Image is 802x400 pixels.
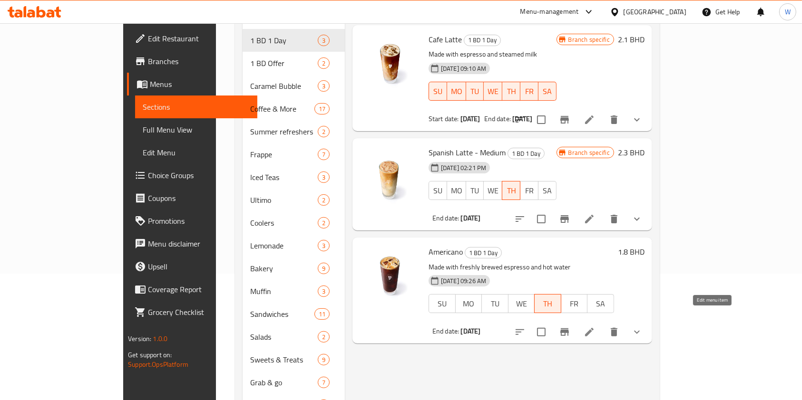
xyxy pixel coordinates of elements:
[127,27,257,50] a: Edit Restaurant
[360,245,421,306] img: Americano
[318,378,329,387] span: 7
[481,294,509,313] button: TU
[429,261,614,273] p: Made with freshly brewed espresso and hot water
[128,333,151,345] span: Version:
[135,95,257,118] a: Sections
[250,149,318,160] span: Frappe
[127,255,257,278] a: Upsell
[429,113,459,125] span: Start date:
[460,113,480,125] b: [DATE]
[318,36,329,45] span: 3
[433,85,443,98] span: SU
[127,232,257,255] a: Menu disclaimer
[243,29,345,52] div: 1 BD 1 Day3
[553,208,576,230] button: Branch-specific-item
[148,238,250,249] span: Menu disclaimer
[318,241,329,250] span: 3
[143,147,250,158] span: Edit Menu
[626,321,648,343] button: show more
[243,325,345,348] div: Salads2
[520,6,579,18] div: Menu-management
[250,377,318,388] span: Grab & go
[250,240,318,251] span: Lemonade
[250,308,314,320] div: Sandwiches
[243,143,345,166] div: Frappe7
[250,354,318,365] div: Sweets & Treats
[429,48,557,60] p: Made with espresso and steamed milk
[148,306,250,318] span: Grocery Checklist
[488,184,499,198] span: WE
[318,57,330,69] div: items
[553,321,576,343] button: Branch-specific-item
[506,85,517,98] span: TH
[135,118,257,141] a: Full Menu View
[466,82,484,101] button: TU
[631,114,643,125] svg: Show Choices
[318,377,330,388] div: items
[148,170,250,181] span: Choice Groups
[318,171,330,183] div: items
[135,141,257,164] a: Edit Menu
[437,276,490,286] span: [DATE] 09:26 AM
[509,208,531,230] button: sort-choices
[250,57,318,69] span: 1 BD Offer
[631,213,643,225] svg: Show Choices
[250,331,318,343] span: Salads
[520,181,538,200] button: FR
[318,126,330,137] div: items
[250,171,318,183] span: Iced Teas
[565,297,584,311] span: FR
[538,181,557,200] button: SA
[618,146,645,159] h6: 2.3 BHD
[318,333,329,342] span: 2
[466,181,484,200] button: TU
[542,85,553,98] span: SA
[243,234,345,257] div: Lemonade3
[127,50,257,73] a: Branches
[624,7,686,17] div: [GEOGRAPHIC_DATA]
[524,85,535,98] span: FR
[250,35,318,46] span: 1 BD 1 Day
[318,355,329,364] span: 9
[429,294,456,313] button: SU
[148,261,250,272] span: Upsell
[127,210,257,232] a: Promotions
[626,208,648,230] button: show more
[429,181,447,200] button: SU
[433,297,452,311] span: SU
[314,308,330,320] div: items
[508,148,544,159] span: 1 BD 1 Day
[318,149,330,160] div: items
[143,124,250,135] span: Full Menu View
[451,85,462,98] span: MO
[148,215,250,227] span: Promotions
[128,358,188,371] a: Support.OpsPlatform
[150,78,250,90] span: Menus
[437,64,490,73] span: [DATE] 09:10 AM
[465,248,501,258] span: 1 BD 1 Day
[243,75,345,97] div: Caramel Bubble3
[509,108,531,131] button: sort-choices
[243,166,345,189] div: Iced Teas3
[250,286,318,297] span: Muffin
[461,325,481,337] b: [DATE]
[432,325,459,337] span: End date:
[243,211,345,234] div: Coolers2
[148,56,250,67] span: Branches
[451,184,462,198] span: MO
[584,114,595,125] a: Edit menu item
[508,294,535,313] button: WE
[250,217,318,229] span: Coolers
[460,297,479,311] span: MO
[148,33,250,44] span: Edit Restaurant
[464,35,501,46] div: 1 BD 1 Day
[565,148,614,157] span: Branch specific
[429,245,463,259] span: Americano
[243,371,345,394] div: Grab & go7
[429,32,462,47] span: Cafe Latte
[128,349,172,361] span: Get support on:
